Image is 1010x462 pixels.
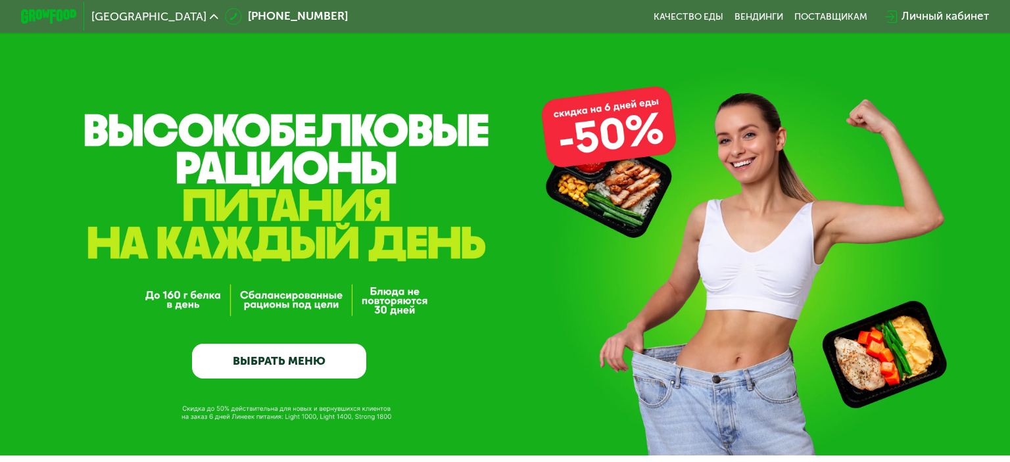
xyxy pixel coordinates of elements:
[734,11,783,22] a: Вендинги
[91,11,206,22] span: [GEOGRAPHIC_DATA]
[794,11,867,22] div: поставщикам
[225,8,347,25] a: [PHONE_NUMBER]
[902,8,989,25] div: Личный кабинет
[192,344,367,379] a: ВЫБРАТЬ МЕНЮ
[654,11,723,22] a: Качество еды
